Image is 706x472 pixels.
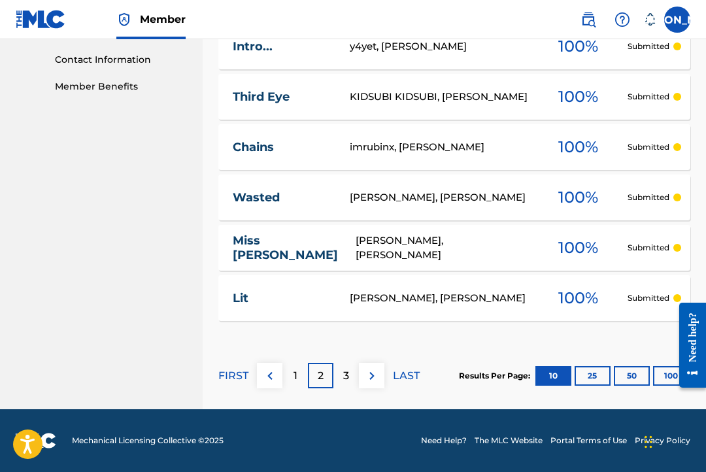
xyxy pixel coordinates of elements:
[350,291,529,306] div: [PERSON_NAME], [PERSON_NAME]
[575,7,601,33] a: Public Search
[294,368,297,384] p: 1
[233,233,338,263] a: Miss [PERSON_NAME]
[233,39,333,54] a: Intro...
[364,368,380,384] img: right
[628,192,669,203] p: Submitted
[609,7,635,33] div: Help
[575,366,611,386] button: 25
[558,286,598,310] span: 100 %
[350,190,529,205] div: [PERSON_NAME], [PERSON_NAME]
[614,12,630,27] img: help
[628,41,669,52] p: Submitted
[628,91,669,103] p: Submitted
[16,433,56,448] img: logo
[558,186,598,209] span: 100 %
[233,291,333,306] a: Lit
[233,190,333,205] a: Wasted
[558,85,598,109] span: 100 %
[218,368,248,384] p: FIRST
[558,135,598,159] span: 100 %
[614,366,650,386] button: 50
[116,12,132,27] img: Top Rightsholder
[72,435,224,447] span: Mechanical Licensing Collective © 2025
[350,90,529,105] div: KIDSUBI KIDSUBI, [PERSON_NAME]
[645,422,652,462] div: Drag
[262,368,278,384] img: left
[558,236,598,260] span: 100 %
[475,435,543,447] a: The MLC Website
[628,292,669,304] p: Submitted
[669,291,706,399] iframe: Resource Center
[350,140,529,155] div: imrubinx, [PERSON_NAME]
[653,366,689,386] button: 100
[55,53,187,67] a: Contact Information
[628,242,669,254] p: Submitted
[558,35,598,58] span: 100 %
[393,368,420,384] p: LAST
[459,370,533,382] p: Results Per Page:
[350,39,529,54] div: y4yet, [PERSON_NAME]
[664,7,690,33] div: User Menu
[356,233,529,263] div: [PERSON_NAME], [PERSON_NAME]
[318,368,324,384] p: 2
[635,435,690,447] a: Privacy Policy
[343,368,349,384] p: 3
[233,90,333,105] a: Third Eye
[628,141,669,153] p: Submitted
[641,409,706,472] iframe: Chat Widget
[140,12,186,27] span: Member
[421,435,467,447] a: Need Help?
[580,12,596,27] img: search
[535,366,571,386] button: 10
[55,80,187,93] a: Member Benefits
[233,140,333,155] a: Chains
[16,10,66,29] img: MLC Logo
[550,435,627,447] a: Portal Terms of Use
